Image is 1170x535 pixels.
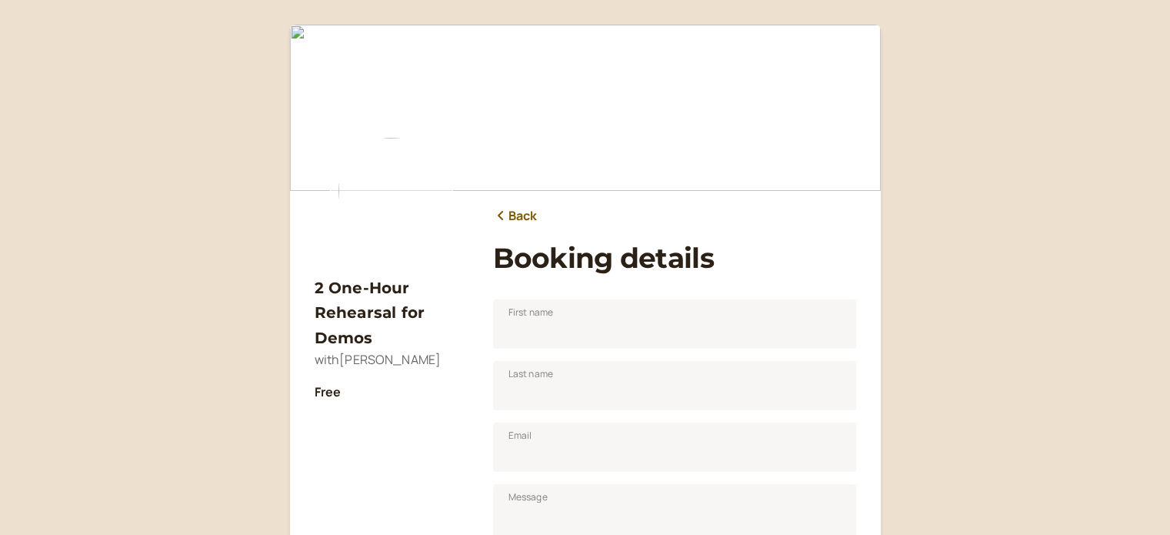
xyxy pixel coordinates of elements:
[508,305,554,320] span: First name
[493,361,856,410] input: Last name
[508,366,553,382] span: Last name
[508,428,532,443] span: Email
[493,299,856,349] input: First name
[508,490,548,505] span: Message
[315,351,442,368] span: with [PERSON_NAME]
[493,242,856,275] h1: Booking details
[493,423,856,472] input: Email
[315,383,342,400] b: Free
[315,276,468,350] h3: 2 One-Hour Rehearsal for Demos
[493,206,538,226] a: Back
